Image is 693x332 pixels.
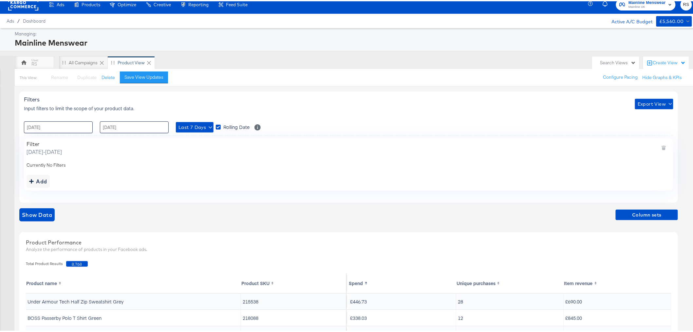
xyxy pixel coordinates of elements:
[14,17,23,22] span: /
[111,59,115,63] div: Drag to reorder tab
[635,97,673,108] button: Export View
[23,17,46,22] a: Dashboard
[26,309,241,324] td: BOSS Passerby Polo T Shirt Green
[226,1,248,6] span: Feed Suite
[26,260,66,265] span: Total Product Results
[27,174,50,187] button: addbutton
[656,15,692,25] button: £5,560.00
[24,104,134,110] span: Input filters to limit the scope of your product data.
[176,121,214,131] button: Last 7 Days
[599,70,643,82] button: Configure Pacing
[349,292,457,308] td: £446.73
[660,16,684,24] div: £5,560.00
[27,147,62,154] span: [DATE] - [DATE]
[62,59,66,63] div: Drag to reorder tab
[27,161,671,167] div: Currently No Filters
[628,3,666,9] span: Mainline UK
[643,73,682,79] button: Hide Graphs & KPIs
[26,245,671,251] div: Analyze the performance of products in your Facebook ads.
[223,122,250,129] span: Rolling Date
[19,207,55,220] button: showdata
[618,210,675,218] span: Column sets
[27,139,62,146] div: Filter
[188,1,209,6] span: Reporting
[349,272,457,292] th: Toggle SortBy
[120,70,168,82] button: Save View Updates
[66,260,88,265] span: 8,768
[241,309,346,324] td: 218088
[69,58,98,65] div: All Campaigns
[564,292,672,308] td: £690.00
[241,292,346,308] td: 215538
[26,272,241,292] th: Toggle SortBy
[154,1,171,6] span: Creative
[456,292,564,308] td: 28
[57,1,64,6] span: Ads
[605,15,653,25] div: Active A/C Budget
[31,60,37,66] div: RS
[7,17,14,22] span: Ads
[15,30,690,36] div: Managing:
[616,208,678,219] button: Column sets
[26,238,671,245] div: Product Performance
[241,272,346,292] th: Toggle SortBy
[51,73,68,79] span: Rename
[600,58,636,65] div: Search Views
[24,95,40,101] span: Filters
[102,73,115,79] button: Delete
[564,272,672,292] th: Toggle SortBy
[15,36,690,47] div: Mainline Menswear
[118,58,145,65] div: Product View
[638,99,671,107] span: Export View
[564,309,672,324] td: £845.00
[26,292,241,308] td: Under Armour Tech Half Zip Sweatshirt Grey
[653,58,686,65] div: Create View
[124,73,163,79] div: Save View Updates
[178,122,211,130] span: Last 7 Days
[349,309,457,324] td: £338.03
[118,1,136,6] span: Optimize
[456,272,564,292] th: Toggle SortBy
[22,209,52,218] span: Show Data
[29,176,47,185] div: Add
[82,1,100,6] span: Products
[20,74,37,79] div: This View:
[77,73,97,79] span: Duplicate
[456,309,564,324] td: 12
